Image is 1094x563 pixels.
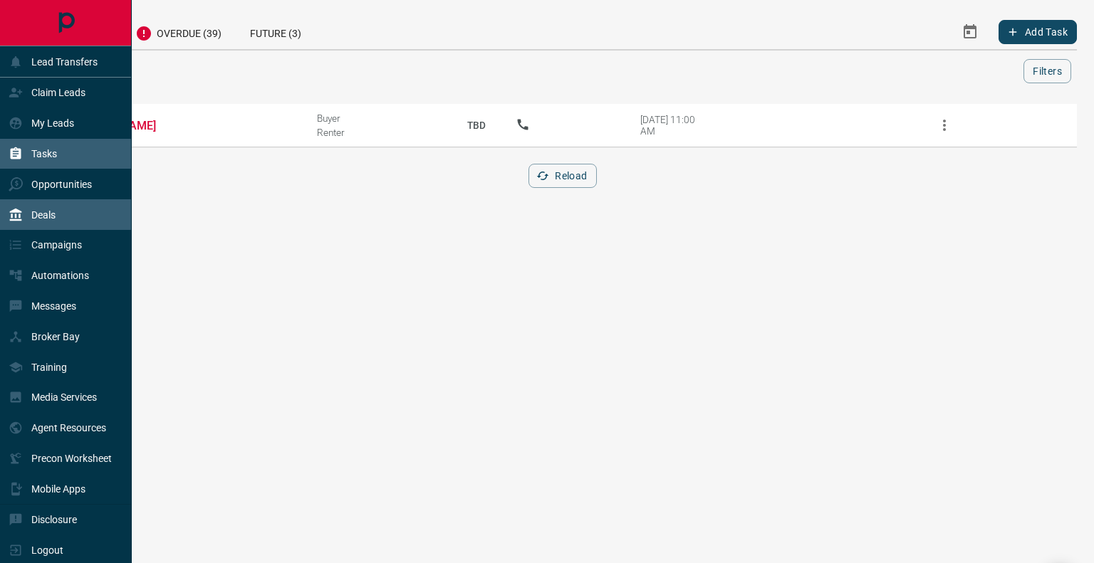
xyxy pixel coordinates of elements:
[121,14,236,49] div: Overdue (39)
[317,112,437,124] div: Buyer
[999,20,1077,44] button: Add Task
[528,164,596,188] button: Reload
[640,114,701,137] div: [DATE] 11:00 AM
[459,106,494,144] p: TBD
[1023,59,1071,83] button: Filters
[236,14,316,49] div: Future (3)
[317,127,437,138] div: Renter
[953,15,987,49] button: Select Date Range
